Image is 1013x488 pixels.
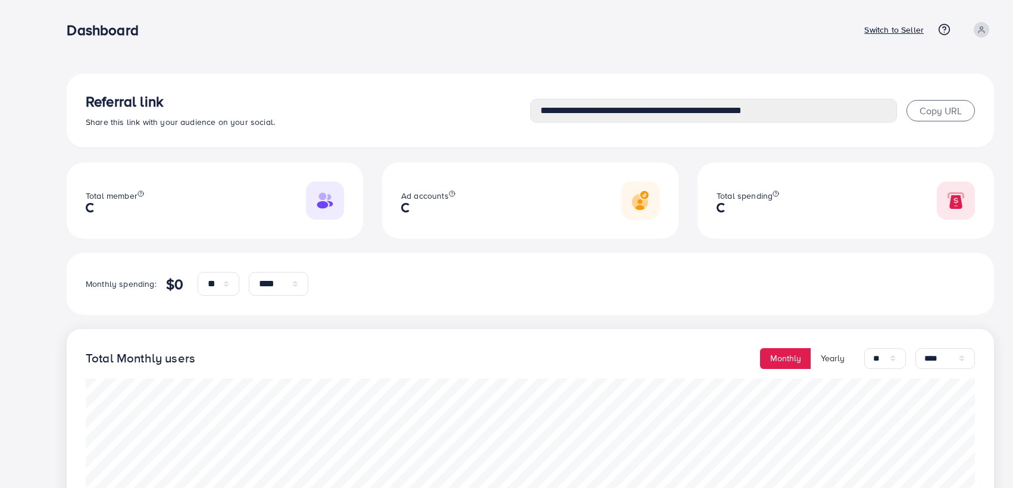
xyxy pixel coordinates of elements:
img: Responsive image [937,182,975,220]
span: Ad accounts [401,190,449,202]
h4: Total Monthly users [86,351,195,366]
span: Total member [86,190,137,202]
img: Responsive image [621,182,659,220]
button: Monthly [760,348,811,369]
button: Copy URL [906,100,975,121]
span: Copy URL [920,104,962,117]
button: Yearly [811,348,855,369]
span: Share this link with your audience on your social. [86,116,275,128]
img: Responsive image [306,182,344,220]
h4: $0 [166,276,183,293]
span: Total spending [717,190,773,202]
p: Switch to Seller [864,23,924,37]
h3: Dashboard [67,21,148,39]
h3: Referral link [86,93,530,110]
p: Monthly spending: [86,277,157,291]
